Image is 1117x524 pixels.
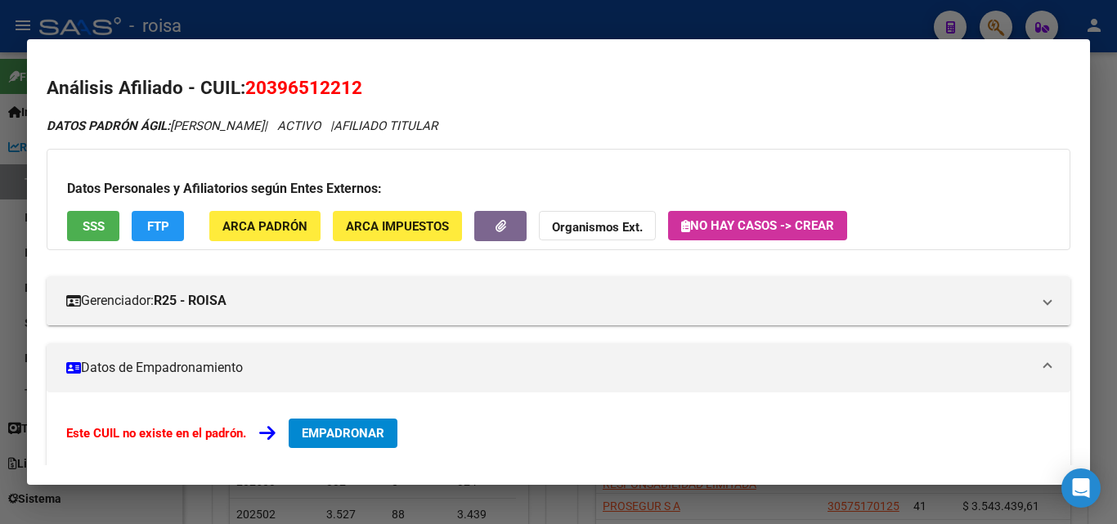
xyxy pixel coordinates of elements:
[334,119,437,133] span: AFILIADO TITULAR
[47,119,264,133] span: [PERSON_NAME]
[66,426,246,441] strong: Este CUIL no existe en el padrón.
[154,291,227,311] strong: R25 - ROISA
[47,343,1070,392] mat-expansion-panel-header: Datos de Empadronamiento
[47,74,1070,102] h2: Análisis Afiliado - CUIL:
[47,276,1070,325] mat-expansion-panel-header: Gerenciador:R25 - ROISA
[66,358,1031,378] mat-panel-title: Datos de Empadronamiento
[67,211,119,241] button: SSS
[1061,468,1101,508] div: Open Intercom Messenger
[222,219,307,234] span: ARCA Padrón
[47,119,437,133] i: | ACTIVO |
[66,291,1031,311] mat-panel-title: Gerenciador:
[552,220,643,235] strong: Organismos Ext.
[67,179,1050,199] h3: Datos Personales y Afiliatorios según Entes Externos:
[333,211,462,241] button: ARCA Impuestos
[147,219,169,234] span: FTP
[681,218,834,233] span: No hay casos -> Crear
[209,211,321,241] button: ARCA Padrón
[302,426,384,441] span: EMPADRONAR
[47,392,1070,510] div: Datos de Empadronamiento
[668,211,847,240] button: No hay casos -> Crear
[539,211,656,241] button: Organismos Ext.
[245,77,362,98] span: 20396512212
[346,219,449,234] span: ARCA Impuestos
[47,119,170,133] strong: DATOS PADRÓN ÁGIL:
[83,219,105,234] span: SSS
[132,211,184,241] button: FTP
[289,419,397,448] button: EMPADRONAR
